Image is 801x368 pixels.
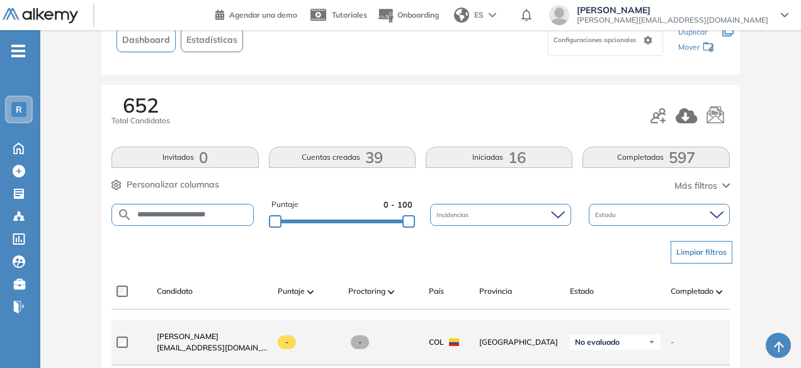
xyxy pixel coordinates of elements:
span: Dashboard [122,33,170,47]
div: Configuraciones opcionales [548,25,663,56]
span: [PERSON_NAME] [157,332,219,341]
img: [missing "en.ARROW_ALT" translation] [716,290,722,294]
span: Puntaje [278,286,305,297]
span: Puntaje [271,199,298,211]
span: Estado [570,286,594,297]
a: Agendar una demo [215,6,297,21]
img: arrow [489,13,496,18]
button: Limpiar filtros [671,241,732,264]
div: Mover [678,36,715,60]
span: Total Candidatos [111,115,170,126]
a: [PERSON_NAME] [157,331,268,342]
span: R [16,104,22,114]
span: Agendar una demo [229,10,297,20]
button: Estadísticas [181,28,243,52]
span: Más filtros [674,179,717,192]
span: No evaluado [575,337,620,347]
button: Personalizar columnas [111,178,219,191]
span: - [671,337,674,348]
button: Dashboard [116,28,176,52]
button: Más filtros [674,179,730,192]
img: Ícono de flecha [648,338,656,346]
span: Provincia [479,286,512,297]
span: 0 - 100 [383,199,412,211]
span: Estado [595,210,618,220]
span: Incidencias [436,210,471,220]
button: Onboarding [377,2,439,29]
span: Completado [671,286,713,297]
span: [PERSON_NAME] [577,5,768,15]
span: - [278,335,296,349]
div: Incidencias [430,204,571,226]
img: world [454,8,469,23]
button: Completadas597 [582,147,729,168]
img: COL [449,338,459,346]
button: Invitados0 [111,147,258,168]
span: Candidato [157,286,193,297]
span: 652 [123,95,159,115]
span: COL [429,337,444,348]
img: [missing "en.ARROW_ALT" translation] [307,290,314,294]
span: [PERSON_NAME][EMAIL_ADDRESS][DOMAIN_NAME] [577,15,768,25]
span: Configuraciones opcionales [554,35,639,45]
div: Estado [589,204,730,226]
span: [GEOGRAPHIC_DATA] [479,337,560,348]
span: ES [474,9,484,21]
span: Estadísticas [186,33,237,47]
span: Personalizar columnas [127,178,219,191]
span: Tutoriales [332,10,367,20]
img: Logo [3,8,78,24]
i: - [11,50,25,52]
span: Onboarding [397,10,439,20]
button: Cuentas creadas39 [269,147,416,168]
img: SEARCH_ALT [117,207,132,223]
span: País [429,286,444,297]
span: Duplicar [678,27,707,36]
img: [missing "en.ARROW_ALT" translation] [388,290,394,294]
span: [EMAIL_ADDRESS][DOMAIN_NAME] [157,342,268,354]
button: Iniciadas16 [426,147,572,168]
span: Proctoring [348,286,385,297]
span: - [351,335,369,349]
